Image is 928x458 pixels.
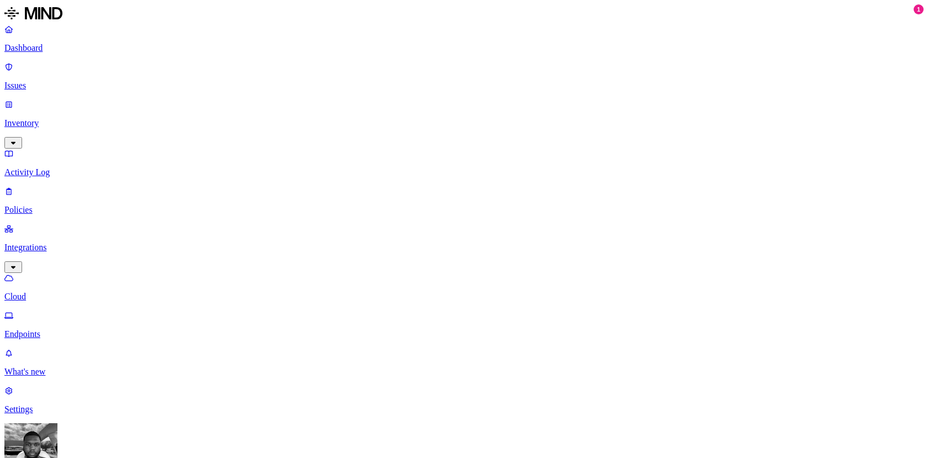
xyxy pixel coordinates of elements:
p: Activity Log [4,167,924,177]
p: Endpoints [4,329,924,339]
div: 1 [914,4,924,14]
a: Activity Log [4,149,924,177]
p: Settings [4,404,924,414]
p: Cloud [4,292,924,302]
a: Issues [4,62,924,91]
p: Issues [4,81,924,91]
p: What's new [4,367,924,377]
a: Settings [4,386,924,414]
a: MIND [4,4,924,24]
p: Policies [4,205,924,215]
a: What's new [4,348,924,377]
p: Integrations [4,243,924,252]
p: Inventory [4,118,924,128]
a: Policies [4,186,924,215]
a: Endpoints [4,310,924,339]
p: Dashboard [4,43,924,53]
a: Cloud [4,273,924,302]
a: Dashboard [4,24,924,53]
a: Integrations [4,224,924,271]
a: Inventory [4,99,924,147]
img: MIND [4,4,62,22]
